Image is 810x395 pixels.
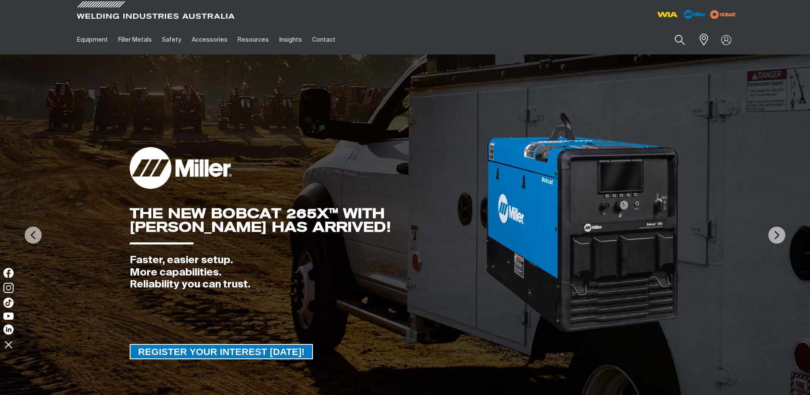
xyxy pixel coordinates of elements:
img: NextArrow [768,227,785,244]
span: REGISTER YOUR INTEREST [DATE]! [131,344,313,359]
div: Faster, easier setup. More capabilities. Reliability you can trust. [130,254,485,291]
img: LinkedIn [3,324,14,335]
input: Product name or item number... [654,30,694,50]
a: Equipment [72,25,113,54]
a: Safety [157,25,186,54]
nav: Main [72,25,572,54]
a: REGISTER YOUR INTEREST TODAY! [130,344,313,359]
img: Instagram [3,283,14,293]
img: TikTok [3,298,14,308]
div: THE NEW BOBCAT 265X™ WITH [PERSON_NAME] HAS ARRIVED! [130,207,485,234]
a: Insights [274,25,307,54]
a: Filler Metals [113,25,157,54]
img: PrevArrow [25,227,42,244]
img: YouTube [3,313,14,320]
img: hide socials [1,337,16,352]
button: Search products [665,30,694,50]
a: Contact [307,25,341,54]
img: Facebook [3,268,14,278]
a: Resources [233,25,274,54]
a: Accessories [187,25,233,54]
img: miller [708,8,739,21]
